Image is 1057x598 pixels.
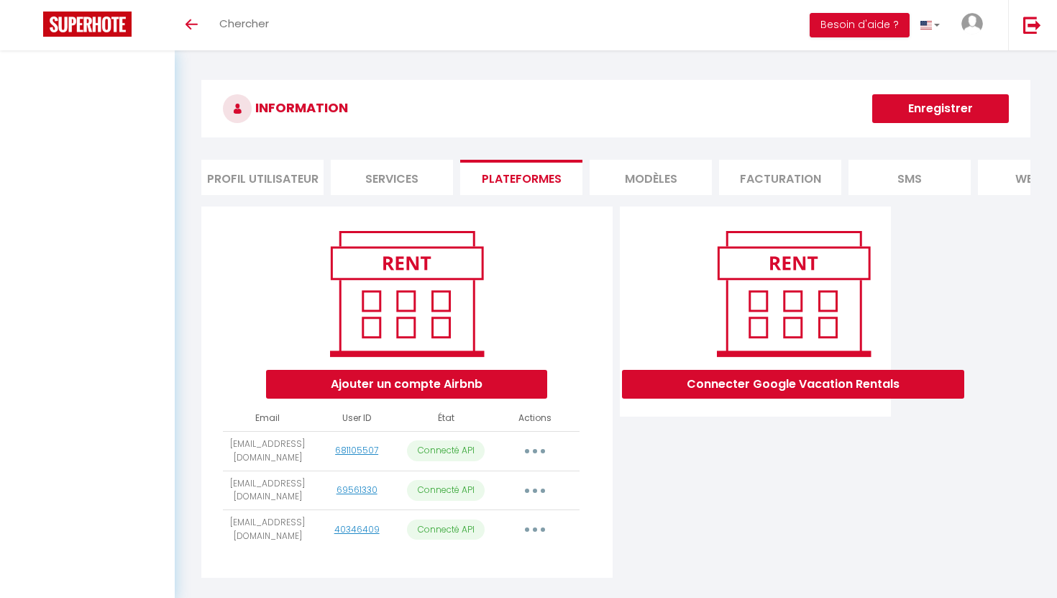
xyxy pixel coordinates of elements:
[1023,16,1041,34] img: logout
[407,440,485,461] p: Connecté API
[719,160,841,195] li: Facturation
[961,13,983,35] img: ...
[810,13,910,37] button: Besoin d'aide ?
[401,406,490,431] th: État
[872,94,1009,123] button: Enregistrer
[702,225,885,363] img: rent.png
[223,510,312,550] td: [EMAIL_ADDRESS][DOMAIN_NAME]
[43,12,132,37] img: Super Booking
[460,160,582,195] li: Plateformes
[331,160,453,195] li: Services
[201,160,324,195] li: Profil Utilisateur
[337,484,377,496] a: 69561330
[622,370,964,399] button: Connecter Google Vacation Rentals
[219,16,269,31] span: Chercher
[490,406,580,431] th: Actions
[407,520,485,540] p: Connecté API
[266,370,547,399] button: Ajouter un compte Airbnb
[407,480,485,501] p: Connecté API
[223,431,312,471] td: [EMAIL_ADDRESS][DOMAIN_NAME]
[590,160,712,195] li: MODÈLES
[848,160,971,195] li: SMS
[201,80,1030,137] h3: INFORMATION
[334,523,380,535] a: 40346409
[315,225,498,363] img: rent.png
[312,406,401,431] th: User ID
[223,406,312,431] th: Email
[335,444,378,456] a: 681105507
[223,471,312,510] td: [EMAIL_ADDRESS][DOMAIN_NAME]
